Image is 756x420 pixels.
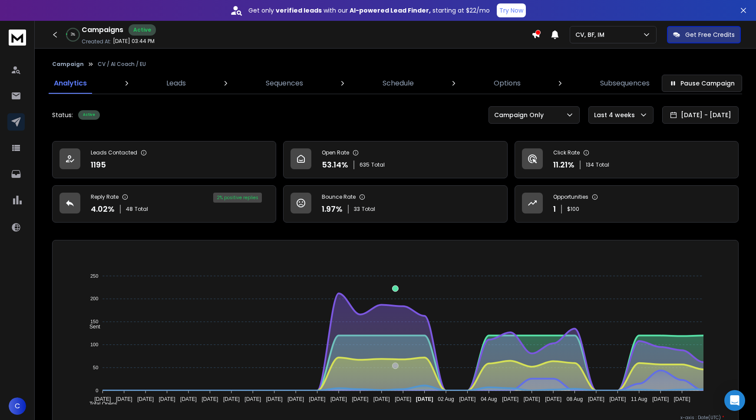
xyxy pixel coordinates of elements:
[667,26,741,43] button: Get Free Credits
[631,396,647,402] tspan: 11 Aug
[116,396,132,402] tspan: [DATE]
[266,78,303,89] p: Sequences
[662,75,742,92] button: Pause Campaign
[481,396,497,402] tspan: 04 Aug
[354,206,360,213] span: 33
[201,396,218,402] tspan: [DATE]
[497,3,526,17] button: Try Now
[524,396,540,402] tspan: [DATE]
[395,396,411,402] tspan: [DATE]
[362,206,375,213] span: Total
[553,159,574,171] p: 11.21 %
[322,149,349,156] p: Open Rate
[553,194,588,200] p: Opportunities
[244,396,261,402] tspan: [DATE]
[90,273,98,279] tspan: 250
[9,30,26,46] img: logo
[78,110,100,120] div: Active
[52,111,73,119] p: Status:
[91,149,137,156] p: Leads Contacted
[71,32,75,37] p: 3 %
[52,185,276,223] a: Reply Rate4.02%48Total2% positive replies
[135,206,148,213] span: Total
[600,78,650,89] p: Subsequences
[352,396,368,402] tspan: [DATE]
[9,397,26,415] button: C
[113,38,155,45] p: [DATE] 03:44 PM
[90,319,98,324] tspan: 150
[82,38,111,45] p: Created At:
[276,6,322,15] strong: verified leads
[499,6,523,15] p: Try Now
[223,396,240,402] tspan: [DATE]
[91,159,106,171] p: 1195
[567,206,579,213] p: $ 100
[322,159,348,171] p: 53.14 %
[416,396,433,402] tspan: [DATE]
[180,396,197,402] tspan: [DATE]
[82,25,123,35] h1: Campaigns
[330,396,347,402] tspan: [DATE]
[137,396,154,402] tspan: [DATE]
[383,78,414,89] p: Schedule
[52,61,84,68] button: Campaign
[126,206,133,213] span: 48
[553,149,580,156] p: Click Rate
[213,193,262,203] div: 2 % positive replies
[567,396,583,402] tspan: 08 Aug
[91,194,119,200] p: Reply Rate
[322,203,343,215] p: 1.97 %
[724,390,745,411] div: Open Intercom Messenger
[575,30,608,39] p: CV, BF, IM
[515,141,739,178] a: Click Rate11.21%134Total
[674,396,690,402] tspan: [DATE]
[371,161,385,168] span: Total
[494,111,547,119] p: Campaign Only
[90,342,98,347] tspan: 100
[595,73,655,94] a: Subsequences
[90,296,98,302] tspan: 200
[93,365,98,370] tspan: 50
[159,396,175,402] tspan: [DATE]
[652,396,669,402] tspan: [DATE]
[91,203,115,215] p: 4.02 %
[596,161,609,168] span: Total
[83,324,100,330] span: Sent
[594,111,638,119] p: Last 4 weeks
[350,6,431,15] strong: AI-powered Lead Finder,
[360,161,370,168] span: 635
[685,30,735,39] p: Get Free Credits
[553,203,556,215] p: 1
[283,185,507,223] a: Bounce Rate1.97%33Total
[49,73,92,94] a: Analytics
[266,396,283,402] tspan: [DATE]
[287,396,304,402] tspan: [DATE]
[586,161,594,168] span: 134
[309,396,326,402] tspan: [DATE]
[52,141,276,178] a: Leads Contacted1195
[94,396,111,402] tspan: [DATE]
[166,78,186,89] p: Leads
[489,73,526,94] a: Options
[662,106,739,124] button: [DATE] - [DATE]
[610,396,626,402] tspan: [DATE]
[129,24,156,36] div: Active
[459,396,476,402] tspan: [DATE]
[261,73,308,94] a: Sequences
[545,396,561,402] tspan: [DATE]
[588,396,604,402] tspan: [DATE]
[283,141,507,178] a: Open Rate53.14%635Total
[438,396,454,402] tspan: 02 Aug
[54,78,87,89] p: Analytics
[83,401,117,407] span: Total Opens
[161,73,191,94] a: Leads
[515,185,739,223] a: Opportunities1$100
[248,6,490,15] p: Get only with our starting at $22/mo
[494,78,521,89] p: Options
[373,396,390,402] tspan: [DATE]
[98,61,146,68] p: CV / AI Coach / EU
[322,194,356,200] p: Bounce Rate
[96,388,98,393] tspan: 0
